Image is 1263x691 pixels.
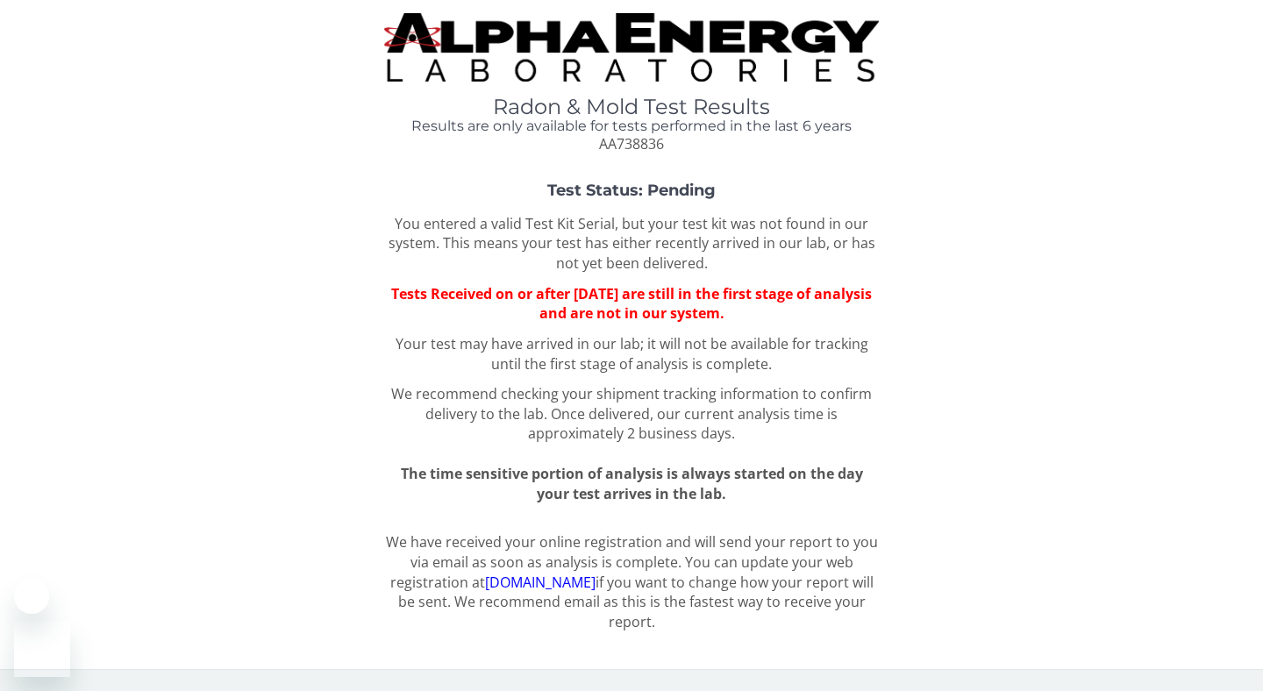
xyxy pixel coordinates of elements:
[384,13,879,82] img: TightCrop.jpg
[599,134,664,153] span: AA738836
[401,464,863,503] span: The time sensitive portion of analysis is always started on the day your test arrives in the lab.
[384,96,879,118] h1: Radon & Mold Test Results
[528,404,838,444] span: Once delivered, our current analysis time is approximately 2 business days.
[384,334,879,374] p: Your test may have arrived in our lab; it will not be available for tracking until the first stag...
[391,384,872,424] span: We recommend checking your shipment tracking information to confirm delivery to the lab.
[384,532,879,632] p: We have received your online registration and will send your report to you via email as soon as a...
[14,579,49,614] iframe: Close message
[14,621,70,677] iframe: Button to launch messaging window
[384,214,879,274] p: You entered a valid Test Kit Serial, but your test kit was not found in our system. This means yo...
[384,118,879,134] h4: Results are only available for tests performed in the last 6 years
[547,181,716,200] strong: Test Status: Pending
[391,284,872,324] span: Tests Received on or after [DATE] are still in the first stage of analysis and are not in our sys...
[485,573,596,592] a: [DOMAIN_NAME]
